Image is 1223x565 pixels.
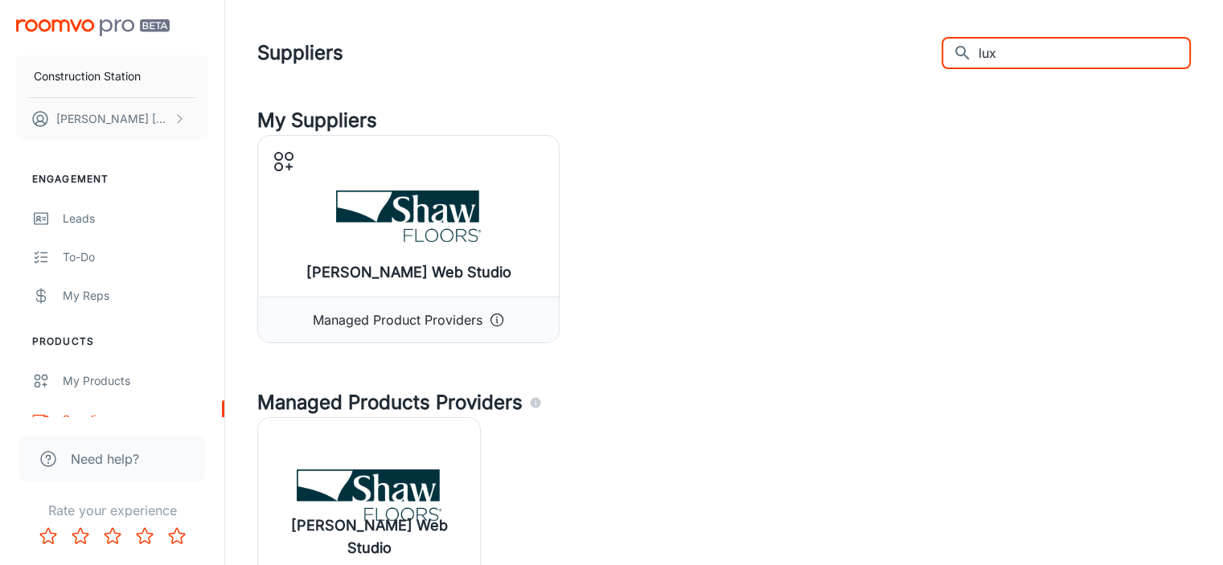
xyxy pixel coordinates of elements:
h4: Managed Products Providers [257,388,1191,417]
h6: [PERSON_NAME] Web Studio [306,261,511,284]
button: [PERSON_NAME] [PERSON_NAME] [16,98,208,140]
button: Construction Station [16,55,208,97]
button: Rate 3 star [96,520,129,552]
button: Rate 2 star [64,520,96,552]
img: Shaw Web Studio [297,463,441,527]
h1: Suppliers [257,39,343,68]
h6: [PERSON_NAME] Web Studio [271,514,467,559]
h4: My Suppliers [257,106,1191,135]
button: Rate 1 star [32,520,64,552]
div: Suppliers [63,411,208,428]
div: Agencies and suppliers who work with us to automatically identify the specific products you carry [529,388,542,417]
div: To-do [63,248,208,266]
img: Shaw Web Studio [336,184,481,248]
button: Rate 4 star [129,520,161,552]
button: Rate 5 star [161,520,193,552]
div: Leads [63,210,208,227]
span: Need help? [71,449,139,469]
div: My Products [63,372,208,390]
p: Rate your experience [13,501,211,520]
div: My Reps [63,287,208,305]
p: Managed Product Providers [313,310,482,330]
input: Search all suppliers... [979,37,1191,69]
img: Roomvo PRO Beta [16,19,170,36]
p: Construction Station [34,68,141,85]
p: [PERSON_NAME] [PERSON_NAME] [56,110,170,128]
